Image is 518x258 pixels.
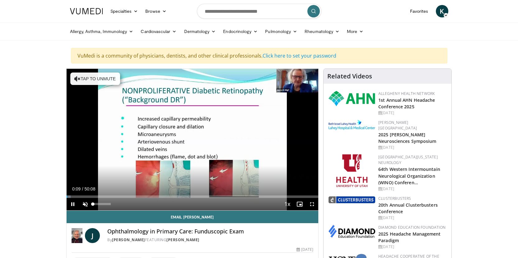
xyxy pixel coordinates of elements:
div: By FEATURING [107,237,313,243]
img: f6362829-b0a3-407d-a044-59546adfd345.png.150x105_q85_autocrop_double_scale_upscale_version-0.2.png [336,154,367,187]
a: K [436,5,448,17]
div: [DATE] [378,186,446,192]
a: Click here to set your password [263,52,336,59]
div: [DATE] [378,110,446,116]
video-js: Video Player [67,69,319,211]
a: More [343,25,367,38]
a: 20th Annual Clusterbusters Conference [378,202,438,214]
button: Fullscreen [306,198,318,210]
a: [PERSON_NAME] [112,237,145,242]
a: Diamond Education Foundation [378,225,446,230]
button: Playback Rate [281,198,293,210]
div: Volume Level [93,203,111,205]
h4: Ophthalmology in Primary Care: Funduscopic Exam [107,228,313,235]
div: [DATE] [296,247,313,252]
span: 0:09 [72,186,81,191]
a: Endocrinology [219,25,261,38]
a: J [85,228,100,243]
a: [PERSON_NAME] [166,237,199,242]
div: Progress Bar [67,195,319,198]
a: 2025 Headache Management Paradigm [378,231,441,243]
button: Unmute [79,198,91,210]
button: Pause [67,198,79,210]
img: VuMedi Logo [70,8,103,14]
a: Dermatology [180,25,220,38]
a: [GEOGRAPHIC_DATA][US_STATE] Neurology [378,154,438,165]
input: Search topics, interventions [197,4,321,19]
a: Cardiovascular [137,25,180,38]
div: [DATE] [378,145,446,150]
a: Clusterbusters [378,196,411,201]
img: d0406666-9e5f-4b94-941b-f1257ac5ccaf.png.150x105_q85_autocrop_double_scale_upscale_version-0.2.png [329,225,375,238]
span: / [82,186,83,191]
div: [DATE] [378,215,446,221]
img: 628ffacf-ddeb-4409-8647-b4d1102df243.png.150x105_q85_autocrop_double_scale_upscale_version-0.2.png [329,91,375,106]
a: 2025 [PERSON_NAME] Neurosciences Symposium [378,132,436,144]
a: Rheumatology [301,25,343,38]
a: Allegheny Health Network [378,91,435,96]
a: Email [PERSON_NAME] [67,211,319,223]
div: [DATE] [378,244,446,250]
img: Dr. Joyce Wipf [72,228,83,243]
a: [PERSON_NAME][GEOGRAPHIC_DATA] [378,120,417,131]
img: d3be30b6-fe2b-4f13-a5b4-eba975d75fdd.png.150x105_q85_autocrop_double_scale_upscale_version-0.2.png [329,196,375,203]
a: Favorites [406,5,432,17]
div: VuMedi is a community of physicians, dentists, and other clinical professionals. [71,48,447,63]
a: 1st Annual AHN Headache Conference 2025 [378,97,435,110]
span: 50:08 [84,186,95,191]
a: Specialties [107,5,142,17]
a: Pulmonology [261,25,301,38]
button: Tap to unmute [70,73,120,85]
a: Browse [142,5,170,17]
h4: Related Videos [327,73,372,80]
button: Enable picture-in-picture mode [293,198,306,210]
a: 64th Western Intermountain Neurological Organization (WINO) Conferen… [378,166,440,185]
img: e7977282-282c-4444-820d-7cc2733560fd.jpg.150x105_q85_autocrop_double_scale_upscale_version-0.2.jpg [329,120,375,130]
a: Allergy, Asthma, Immunology [66,25,137,38]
